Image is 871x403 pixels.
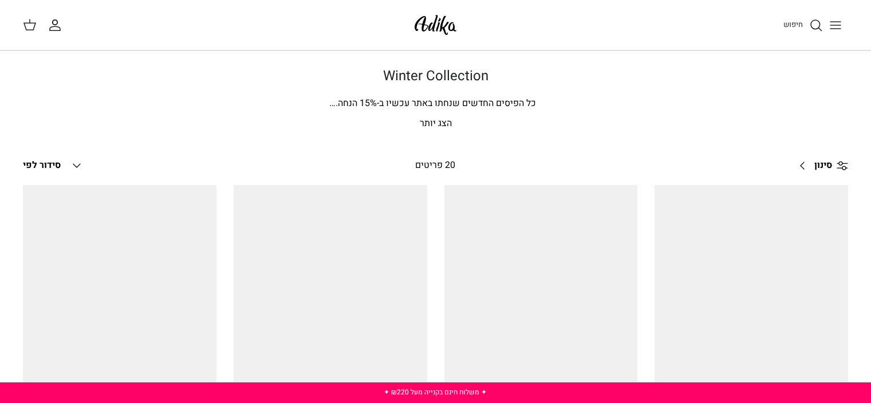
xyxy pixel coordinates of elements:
a: ✦ משלוח חינם בקנייה מעל ₪220 ✦ [384,387,487,397]
div: 20 פריטים [337,158,534,173]
span: חיפוש [783,19,803,30]
h1: Winter Collection [35,68,837,85]
button: סידור לפי [23,153,84,178]
span: % הנחה. [329,96,377,110]
span: 15 [360,96,370,110]
span: סידור לפי [23,158,61,172]
a: החשבון שלי [48,18,66,32]
p: הצג יותר [35,116,837,131]
button: Toggle menu [823,13,848,38]
img: Adika IL [411,11,460,38]
span: סינון [814,158,832,173]
span: כל הפיסים החדשים שנחתו באתר עכשיו ב- [377,96,536,110]
a: חיפוש [783,18,823,32]
a: סינון [791,152,848,179]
